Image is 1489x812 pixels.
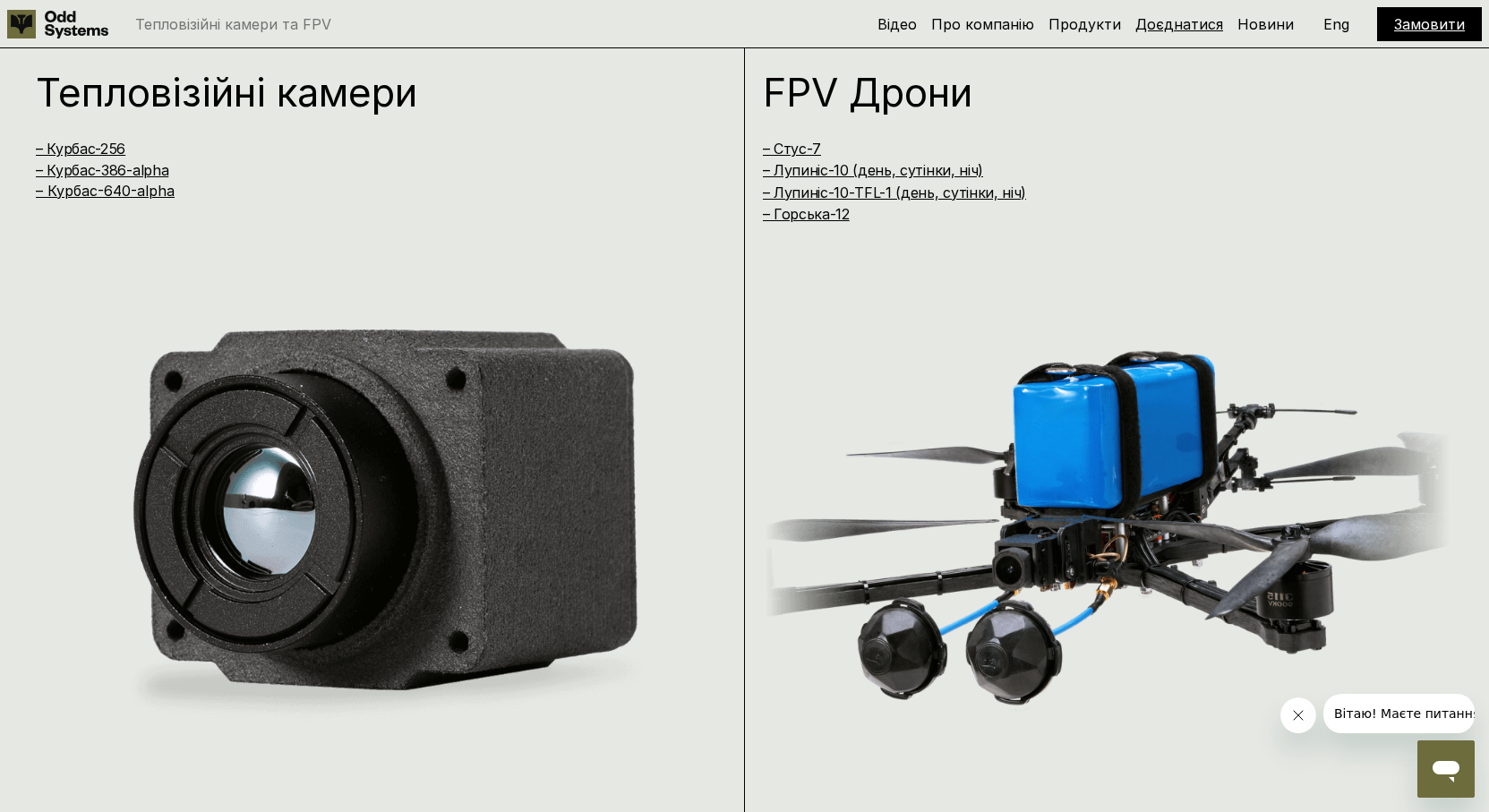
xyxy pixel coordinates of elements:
p: Eng [1323,17,1349,31]
a: – Курбас-256 [36,140,125,158]
span: Вітаю! Маєте питання? [11,13,164,27]
iframe: Кнопка запуска окна обмена сообщениями [1417,740,1475,798]
a: – Горська-12 [763,205,850,223]
a: Доєднатися [1135,15,1223,33]
iframe: Сообщение от компании [1323,694,1475,733]
a: Про компанію [931,15,1034,33]
a: Відео [877,15,917,33]
h1: FPV Дрони [763,73,1412,112]
a: Замовити [1394,15,1465,33]
a: Новини [1237,15,1294,33]
h1: Тепловізійні камери [36,73,685,112]
a: – Стус-7 [763,140,821,158]
a: – Курбас-640-alpha [36,182,175,200]
a: – Лупиніс-10-TFL-1 (день, сутінки, ніч) [763,184,1027,201]
iframe: Закрыть сообщение [1280,697,1316,733]
a: – Лупиніс-10 (день, сутінки, ніч) [763,161,983,179]
a: Продукти [1048,15,1121,33]
a: – Курбас-386-alpha [36,161,168,179]
p: Тепловізійні камери та FPV [135,17,331,31]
